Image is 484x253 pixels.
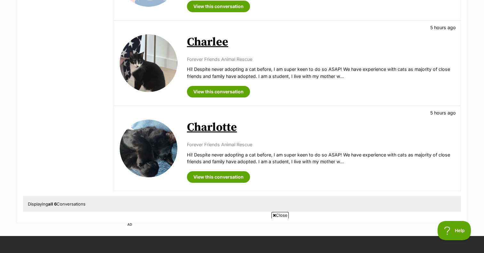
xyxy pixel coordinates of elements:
[48,201,57,207] strong: all 6
[430,109,456,116] p: 5 hours ago
[187,66,454,80] p: Hi! Despite never adopting a cat before, I am super keen to do so ASAP! We have experience with c...
[187,56,454,63] p: Forever Friends Animal Rescue
[271,212,289,218] span: Close
[187,141,454,148] p: Forever Friends Animal Rescue
[438,221,471,240] iframe: Help Scout Beacon - Open
[120,120,177,177] img: Charlotte
[430,24,456,31] p: 5 hours ago
[187,120,237,135] a: Charlotte
[125,221,134,228] span: AD
[187,151,454,165] p: Hi! Despite never adopting a cat before, I am super keen to do so ASAP! We have experience with c...
[187,35,228,49] a: Charlee
[28,201,85,207] span: Displaying Conversations
[187,171,250,183] a: View this conversation
[187,1,250,12] a: View this conversation
[125,221,359,250] iframe: Advertisement
[120,34,177,92] img: Charlee
[187,86,250,97] a: View this conversation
